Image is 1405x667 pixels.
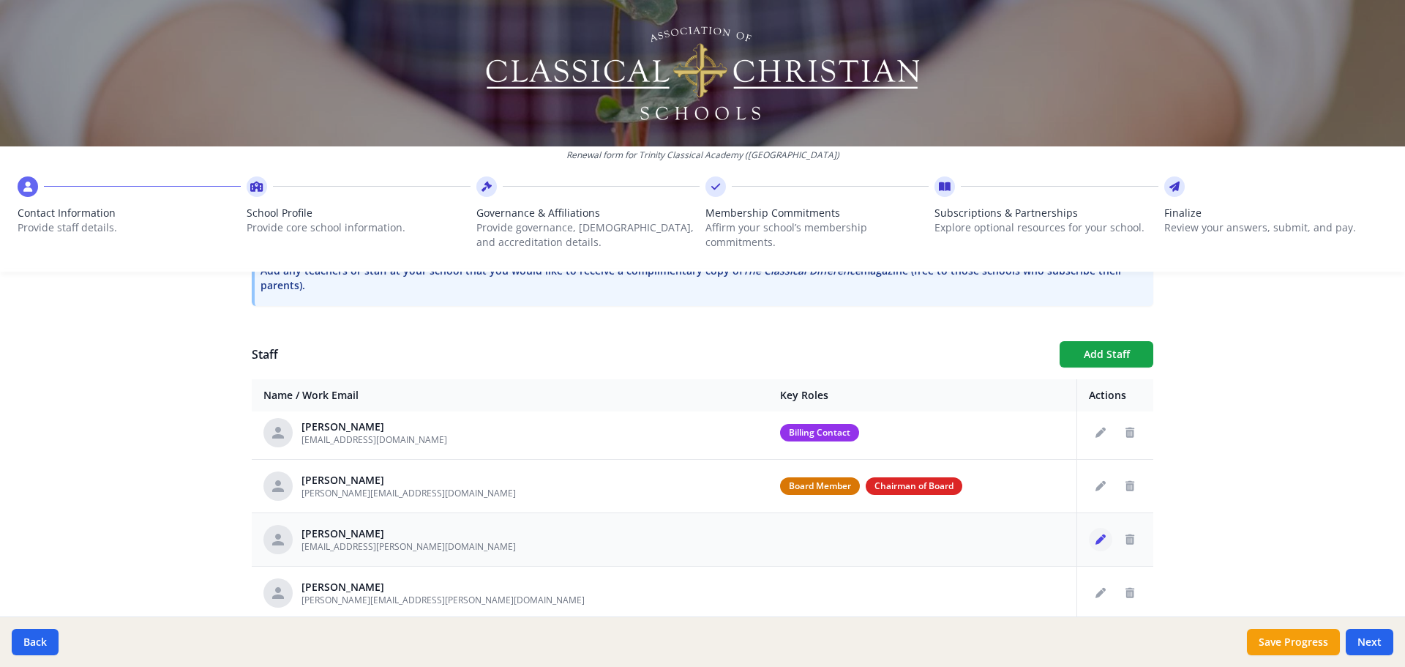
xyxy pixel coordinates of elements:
[1089,528,1112,551] button: Edit staff
[1118,474,1142,498] button: Delete staff
[18,220,241,235] p: Provide staff details.
[1118,581,1142,605] button: Delete staff
[247,220,470,235] p: Provide core school information.
[18,206,241,220] span: Contact Information
[934,220,1158,235] p: Explore optional resources for your school.
[1089,581,1112,605] button: Edit staff
[1164,220,1387,235] p: Review your answers, submit, and pay.
[866,477,962,495] span: Chairman of Board
[484,22,922,124] img: Logo
[1089,474,1112,498] button: Edit staff
[705,220,929,250] p: Affirm your school’s membership commitments.
[476,220,700,250] p: Provide governance, [DEMOGRAPHIC_DATA], and accreditation details.
[1247,629,1340,655] button: Save Progress
[301,594,585,606] span: [PERSON_NAME][EMAIL_ADDRESS][PERSON_NAME][DOMAIN_NAME]
[301,580,585,595] div: [PERSON_NAME]
[1118,528,1142,551] button: Delete staff
[301,540,516,553] span: [EMAIL_ADDRESS][PERSON_NAME][DOMAIN_NAME]
[252,346,1048,363] h1: Staff
[301,420,447,434] div: [PERSON_NAME]
[1118,421,1142,444] button: Delete staff
[301,433,447,446] span: [EMAIL_ADDRESS][DOMAIN_NAME]
[1346,629,1393,655] button: Next
[934,206,1158,220] span: Subscriptions & Partnerships
[12,629,59,655] button: Back
[252,379,768,412] th: Name / Work Email
[301,473,516,488] div: [PERSON_NAME]
[705,206,929,220] span: Membership Commitments
[301,526,516,541] div: [PERSON_NAME]
[247,206,470,220] span: School Profile
[768,379,1077,412] th: Key Roles
[1077,379,1154,412] th: Actions
[780,424,859,441] span: Billing Contact
[301,487,516,499] span: [PERSON_NAME][EMAIL_ADDRESS][DOMAIN_NAME]
[780,477,860,495] span: Board Member
[476,206,700,220] span: Governance & Affiliations
[1164,206,1387,220] span: Finalize
[1089,421,1112,444] button: Edit staff
[1060,341,1153,368] button: Add Staff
